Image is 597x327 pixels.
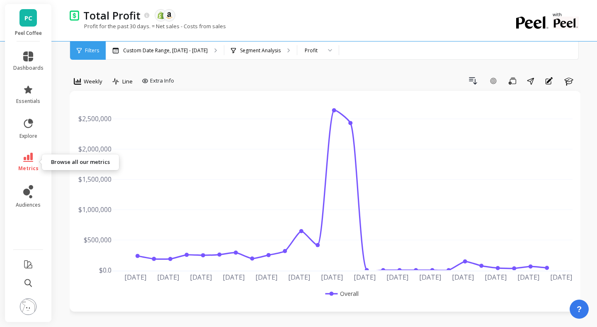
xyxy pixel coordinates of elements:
[16,202,41,208] span: audiences
[16,98,40,105] span: essentials
[70,22,226,30] p: Profit for the past 30 days. = Net sales - Costs from sales
[553,17,579,29] img: partner logo
[240,47,281,54] p: Segment Analysis
[24,13,32,23] span: PC
[157,12,165,19] img: api.shopify.svg
[122,78,133,85] span: Line
[83,8,141,22] p: Total Profit
[165,12,173,19] img: api.amazon.svg
[19,133,37,139] span: explore
[18,165,39,172] span: metrics
[70,10,79,20] img: header icon
[84,78,102,85] span: Weekly
[577,303,582,315] span: ?
[553,12,579,17] p: with
[123,47,208,54] p: Custom Date Range, [DATE] - [DATE]
[85,47,99,54] span: Filters
[13,30,44,37] p: Peel Coffee
[150,77,174,85] span: Extra Info
[20,298,36,315] img: profile picture
[305,46,321,54] div: Profit
[570,300,589,319] button: ?
[13,65,44,71] span: dashboards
